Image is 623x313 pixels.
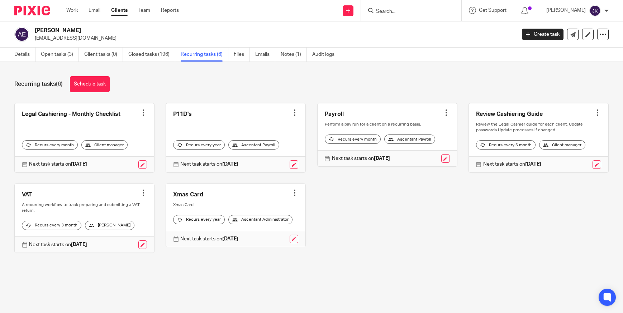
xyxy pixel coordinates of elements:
[111,7,128,14] a: Clients
[41,48,79,62] a: Open tasks (3)
[14,80,63,88] h1: Recurring tasks
[483,161,541,168] p: Next task starts on
[374,156,390,161] strong: [DATE]
[173,140,225,150] div: Recurs every year
[35,27,416,34] h2: [PERSON_NAME]
[181,48,228,62] a: Recurring tasks (6)
[180,235,238,243] p: Next task starts on
[22,140,78,150] div: Recurs every month
[66,7,78,14] a: Work
[522,29,563,40] a: Create task
[128,48,175,62] a: Closed tasks (196)
[222,236,238,241] strong: [DATE]
[281,48,307,62] a: Notes (1)
[70,76,110,92] a: Schedule task
[222,162,238,167] strong: [DATE]
[161,7,179,14] a: Reports
[589,5,601,16] img: svg%3E
[228,215,293,224] div: Ascentant Administrator
[255,48,275,62] a: Emails
[312,48,340,62] a: Audit logs
[384,135,435,144] div: Ascentant Payroll
[138,7,150,14] a: Team
[29,161,87,168] p: Next task starts on
[546,7,586,14] p: [PERSON_NAME]
[228,140,279,150] div: Ascentant Payroll
[173,215,225,224] div: Recurs every year
[539,140,585,150] div: Client manager
[71,242,87,247] strong: [DATE]
[22,221,81,230] div: Recurs every 3 month
[71,162,87,167] strong: [DATE]
[56,81,63,87] span: (6)
[476,140,536,150] div: Recurs every 6 month
[14,6,50,15] img: Pixie
[479,8,507,13] span: Get Support
[35,35,511,42] p: [EMAIL_ADDRESS][DOMAIN_NAME]
[89,7,100,14] a: Email
[81,140,128,150] div: Client manager
[85,221,134,230] div: [PERSON_NAME]
[525,162,541,167] strong: [DATE]
[375,9,440,15] input: Search
[234,48,250,62] a: Files
[14,27,29,42] img: svg%3E
[325,135,381,144] div: Recurs every month
[29,241,87,248] p: Next task starts on
[14,48,35,62] a: Details
[180,161,238,168] p: Next task starts on
[332,155,390,162] p: Next task starts on
[84,48,123,62] a: Client tasks (0)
